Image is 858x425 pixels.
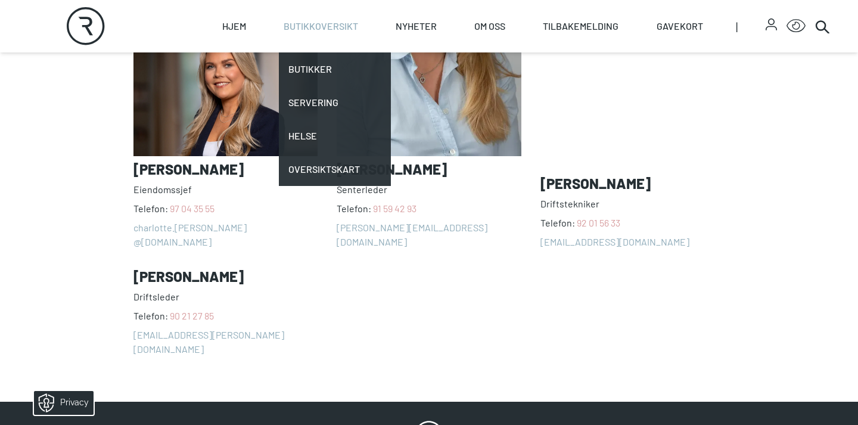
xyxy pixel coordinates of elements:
[133,309,318,323] span: Telefon:
[337,161,521,178] h3: [PERSON_NAME]
[170,310,214,321] a: 90 21 27 85
[279,153,391,186] a: Oversiktskart
[540,216,725,230] span: Telefon:
[133,290,318,304] span: Driftsleder
[133,161,318,178] h3: [PERSON_NAME]
[133,182,318,197] span: Eiendomssjef
[337,201,521,216] span: Telefon:
[133,268,318,285] h3: [PERSON_NAME]
[577,217,620,228] a: 92 01 56 33
[133,23,318,156] img: photo of Charlotte Søgaard Nilsen
[373,203,416,214] a: 91 59 42 93
[133,328,318,356] a: [EMAIL_ADDRESS][PERSON_NAME][DOMAIN_NAME]
[133,201,318,216] span: Telefon:
[12,387,109,419] iframe: Manage Preferences
[540,235,725,249] a: [EMAIL_ADDRESS][DOMAIN_NAME]
[786,17,806,36] button: Open Accessibility Menu
[337,221,521,249] a: [PERSON_NAME][EMAIL_ADDRESS][DOMAIN_NAME]
[540,175,725,192] h3: [PERSON_NAME]
[170,203,214,214] a: 97 04 35 55
[540,197,725,211] span: Driftstekniker
[279,52,391,86] a: Butikker
[279,119,391,153] a: Helse
[133,221,318,249] a: charlotte.[PERSON_NAME] @[DOMAIN_NAME]
[279,86,391,119] a: Servering
[337,182,521,197] span: Senterleder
